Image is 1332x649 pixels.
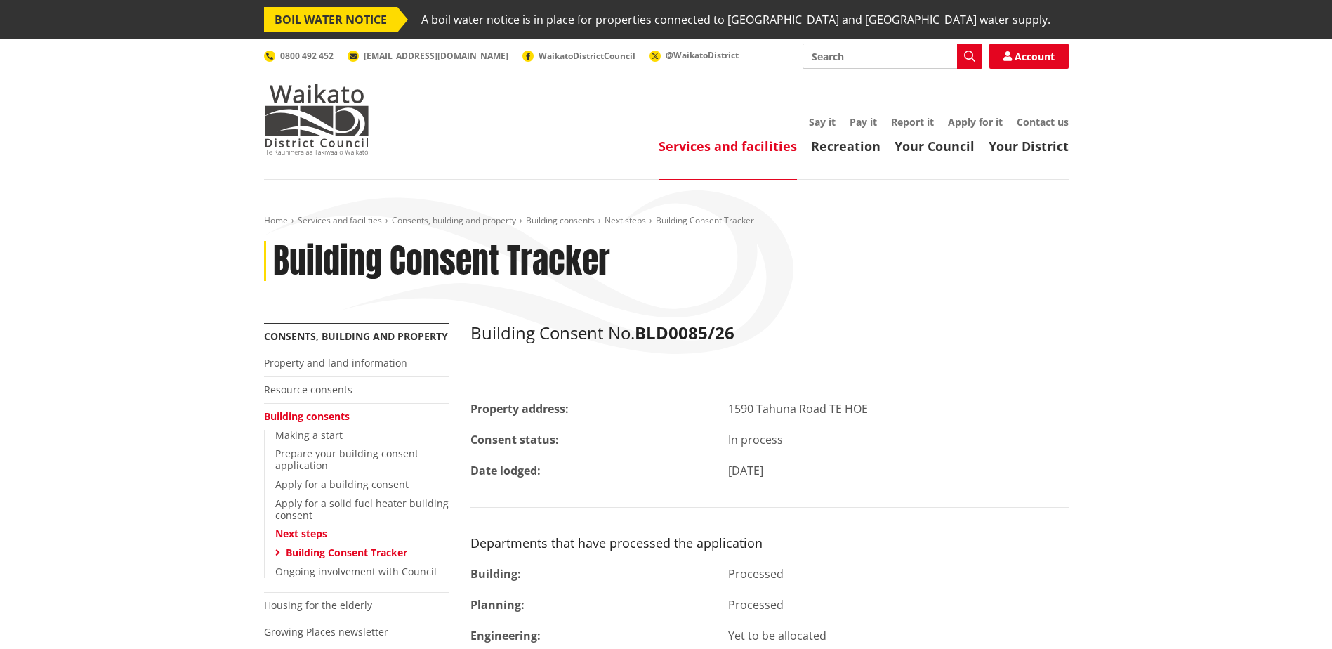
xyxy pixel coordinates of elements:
span: A boil water notice is in place for properties connected to [GEOGRAPHIC_DATA] and [GEOGRAPHIC_DAT... [421,7,1050,32]
span: @WaikatoDistrict [666,49,739,61]
a: Services and facilities [298,214,382,226]
strong: Date lodged: [470,463,541,478]
a: Housing for the elderly [264,598,372,612]
h2: Building Consent No. [470,323,1069,343]
strong: Planning: [470,597,525,612]
strong: Property address: [470,401,569,417]
strong: BLD0085/26 [635,321,734,344]
div: 1590 Tahuna Road TE HOE [718,400,1079,417]
a: Contact us [1017,115,1069,129]
div: [DATE] [718,462,1079,479]
a: [EMAIL_ADDRESS][DOMAIN_NAME] [348,50,508,62]
a: Recreation [811,138,881,155]
nav: breadcrumb [264,215,1069,227]
strong: Building: [470,566,521,582]
a: Pay it [850,115,877,129]
a: Consents, building and property [264,329,448,343]
h1: Building Consent Tracker [273,241,610,282]
a: Building Consent Tracker [286,546,407,559]
a: Building consents [526,214,595,226]
a: Property and land information [264,356,407,369]
a: Next steps [605,214,646,226]
h3: Departments that have processed the application [470,536,1069,551]
a: Home [264,214,288,226]
a: Account [989,44,1069,69]
span: [EMAIL_ADDRESS][DOMAIN_NAME] [364,50,508,62]
strong: Engineering: [470,628,541,643]
a: Apply for it [948,115,1003,129]
a: Say it [809,115,836,129]
span: BOIL WATER NOTICE [264,7,397,32]
strong: Consent status: [470,432,559,447]
div: In process [718,431,1079,448]
a: Consents, building and property [392,214,516,226]
div: Yet to be allocated [718,627,1079,644]
a: Resource consents [264,383,352,396]
span: WaikatoDistrictCouncil [539,50,635,62]
input: Search input [803,44,982,69]
a: Growing Places newsletter [264,625,388,638]
a: Building consents [264,409,350,423]
a: Apply for a solid fuel heater building consent​ [275,497,449,522]
span: 0800 492 452 [280,50,334,62]
a: Your Council [895,138,975,155]
a: 0800 492 452 [264,50,334,62]
a: @WaikatoDistrict [649,49,739,61]
a: Apply for a building consent [275,478,409,491]
img: Waikato District Council - Te Kaunihera aa Takiwaa o Waikato [264,84,369,155]
div: Processed [718,596,1079,613]
a: Making a start [275,428,343,442]
a: Your District [989,138,1069,155]
span: Building Consent Tracker [656,214,754,226]
a: Prepare your building consent application [275,447,418,472]
a: Services and facilities [659,138,797,155]
div: Processed [718,565,1079,582]
a: Report it [891,115,934,129]
a: WaikatoDistrictCouncil [522,50,635,62]
a: Next steps [275,527,327,540]
a: Ongoing involvement with Council [275,565,437,578]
